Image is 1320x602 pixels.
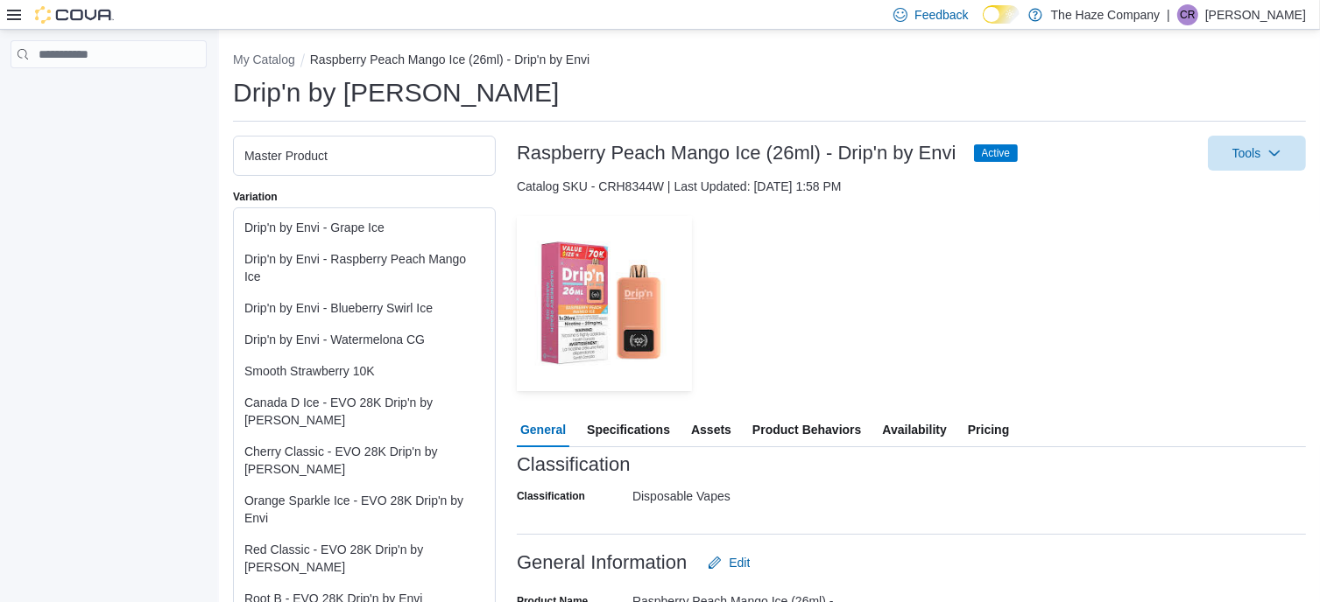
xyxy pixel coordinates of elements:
[517,216,692,391] img: Image for Raspberry Peach Mango Ice (26ml) - Drip'n by Envi
[882,412,946,447] span: Availability
[632,482,867,503] div: Disposable Vapes
[1177,4,1198,25] div: Cindy Russell
[233,190,278,204] label: Variation
[1205,4,1306,25] p: [PERSON_NAME]
[517,178,1306,195] div: Catalog SKU - CRH8344W | Last Updated: [DATE] 1:58 PM
[244,219,484,236] div: Drip'n by Envi - Grape Ice
[244,147,484,164] div: Master Product
[35,6,114,24] img: Cova
[517,552,687,573] h3: General Information
[244,331,484,348] div: Drip'n by Envi - Watermelona CG
[310,52,589,66] button: Raspberry Peach Mango Ice (26ml) - Drip'n by Envi
[1180,4,1195,25] span: CR
[233,75,560,110] h1: Drip'n by [PERSON_NAME]
[752,412,861,447] span: Product Behaviors
[11,72,207,114] nav: Complex example
[1232,144,1261,162] span: Tools
[983,5,1020,24] input: Dark Mode
[520,412,566,447] span: General
[701,545,757,580] button: Edit
[244,394,484,429] div: Canada D Ice - EVO 28K Drip'n by [PERSON_NAME]
[233,52,295,66] button: My Catalog
[1208,136,1306,171] button: Tools
[1167,4,1170,25] p: |
[691,412,731,447] span: Assets
[914,6,968,24] span: Feedback
[729,554,750,571] span: Edit
[244,362,484,380] div: Smooth Strawberry 10K
[244,541,484,576] div: Red Classic - EVO 28K Drip'n by [PERSON_NAME]
[974,144,1019,162] span: Active
[982,145,1011,161] span: Active
[244,492,484,527] div: Orange Sparkle Ice - EVO 28K Drip'n by Envi
[517,454,631,475] h3: Classification
[517,489,585,503] label: Classification
[244,443,484,478] div: Cherry Classic - EVO 28K Drip'n by [PERSON_NAME]
[244,299,484,317] div: Drip'n by Envi - Blueberry Swirl Ice
[244,250,484,285] div: Drip'n by Envi - Raspberry Peach Mango Ice
[1051,4,1161,25] p: The Haze Company
[968,412,1009,447] span: Pricing
[587,412,670,447] span: Specifications
[233,51,1306,72] nav: An example of EuiBreadcrumbs
[517,143,956,164] h3: Raspberry Peach Mango Ice (26ml) - Drip'n by Envi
